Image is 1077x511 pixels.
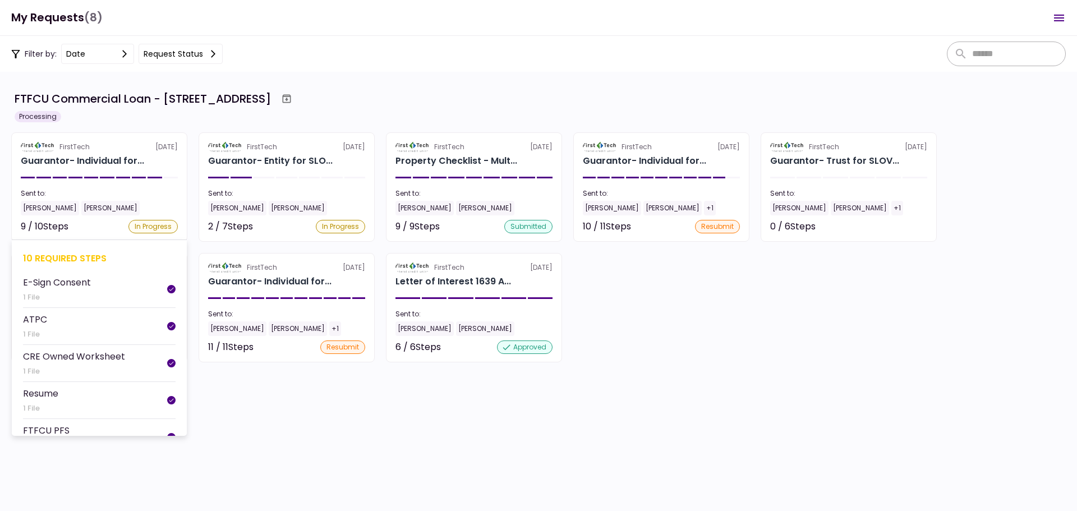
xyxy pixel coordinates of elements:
div: CRE Owned Worksheet [23,349,125,363]
img: Partner logo [395,263,430,273]
div: [PERSON_NAME] [208,201,266,215]
div: Guarantor- Trust for SLOV AND SLOV, LLC S & B Buckley Family Trust dated July 7, 1999 [770,154,899,168]
div: [PERSON_NAME] [395,321,454,336]
div: [DATE] [21,142,178,152]
div: [DATE] [583,142,740,152]
div: FirstTech [59,142,90,152]
div: Sent to: [395,309,553,319]
div: 1 File [23,292,91,303]
div: Sent to: [21,188,178,199]
img: Partner logo [208,263,242,273]
div: FirstTech [434,142,464,152]
div: Letter of Interest 1639 Alameda Ave Lakewood OH [395,275,511,288]
div: [PERSON_NAME] [395,201,454,215]
span: (8) [84,6,103,29]
div: E-Sign Consent [23,275,91,289]
div: +1 [891,201,903,215]
div: 9 / 9 Steps [395,220,440,233]
div: FirstTech [434,263,464,273]
div: FirstTech [809,142,839,152]
button: date [61,44,134,64]
div: Sent to: [395,188,553,199]
div: [DATE] [208,263,365,273]
img: Partner logo [21,142,55,152]
div: [PERSON_NAME] [770,201,829,215]
div: Sent to: [208,309,365,319]
div: 1 File [23,329,47,340]
div: Not started [877,220,927,233]
div: Guarantor- Individual for SLOV AND SLOV, LLC Shawn Buckley [208,275,332,288]
div: Sent to: [770,188,927,199]
div: Processing [15,111,61,122]
img: Partner logo [583,142,617,152]
div: FTFCU Commercial Loan - [STREET_ADDRESS] [15,90,271,107]
button: Archive workflow [277,89,297,109]
div: Guarantor- Entity for SLOV AND SLOV, LLC Neighborhood Drummer, LLC [208,154,333,168]
div: [PERSON_NAME] [21,201,79,215]
div: FirstTech [247,142,277,152]
div: [DATE] [395,142,553,152]
div: 10 / 11 Steps [583,220,631,233]
div: Filter by: [11,44,223,64]
div: resubmit [695,220,740,233]
img: Partner logo [770,142,804,152]
div: Property Checklist - Multi-Family for SLOV AND SLOV, LLC 1639 Alameda Ave [395,154,517,168]
h1: My Requests [11,6,103,29]
div: ATPC [23,312,47,326]
div: [PERSON_NAME] [208,321,266,336]
div: approved [497,340,553,354]
div: 0 / 6 Steps [770,220,816,233]
img: Partner logo [395,142,430,152]
div: resubmit [320,340,365,354]
div: [PERSON_NAME] [583,201,641,215]
div: Resume [23,386,58,400]
div: 2 / 7 Steps [208,220,253,233]
div: 9 / 10 Steps [21,220,68,233]
div: 11 / 11 Steps [208,340,254,354]
div: 6 / 6 Steps [395,340,441,354]
div: [DATE] [395,263,553,273]
div: Sent to: [208,188,365,199]
button: Request status [139,44,223,64]
div: FirstTech [622,142,652,152]
div: In Progress [316,220,365,233]
div: FirstTech [247,263,277,273]
div: In Progress [128,220,178,233]
div: [PERSON_NAME] [643,201,702,215]
img: Partner logo [208,142,242,152]
div: [PERSON_NAME] [456,321,514,336]
div: +1 [329,321,341,336]
div: date [66,48,85,60]
div: [PERSON_NAME] [81,201,140,215]
div: +1 [704,201,716,215]
div: [DATE] [770,142,927,152]
div: [PERSON_NAME] [456,201,514,215]
button: Open menu [1046,4,1073,31]
div: Guarantor- Individual for SLOV AND SLOV, LLC John Curran [583,154,706,168]
div: Guarantor- Individual for SLOV AND SLOV, LLC Jim Miketo [21,154,144,168]
div: Sent to: [583,188,740,199]
div: 1 File [23,366,125,377]
div: [DATE] [208,142,365,152]
div: FTFCU PFS [23,423,70,438]
div: [PERSON_NAME] [831,201,889,215]
div: submitted [504,220,553,233]
div: [PERSON_NAME] [269,321,327,336]
div: [PERSON_NAME] [269,201,327,215]
div: 10 required steps [23,251,176,265]
div: 1 File [23,403,58,414]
